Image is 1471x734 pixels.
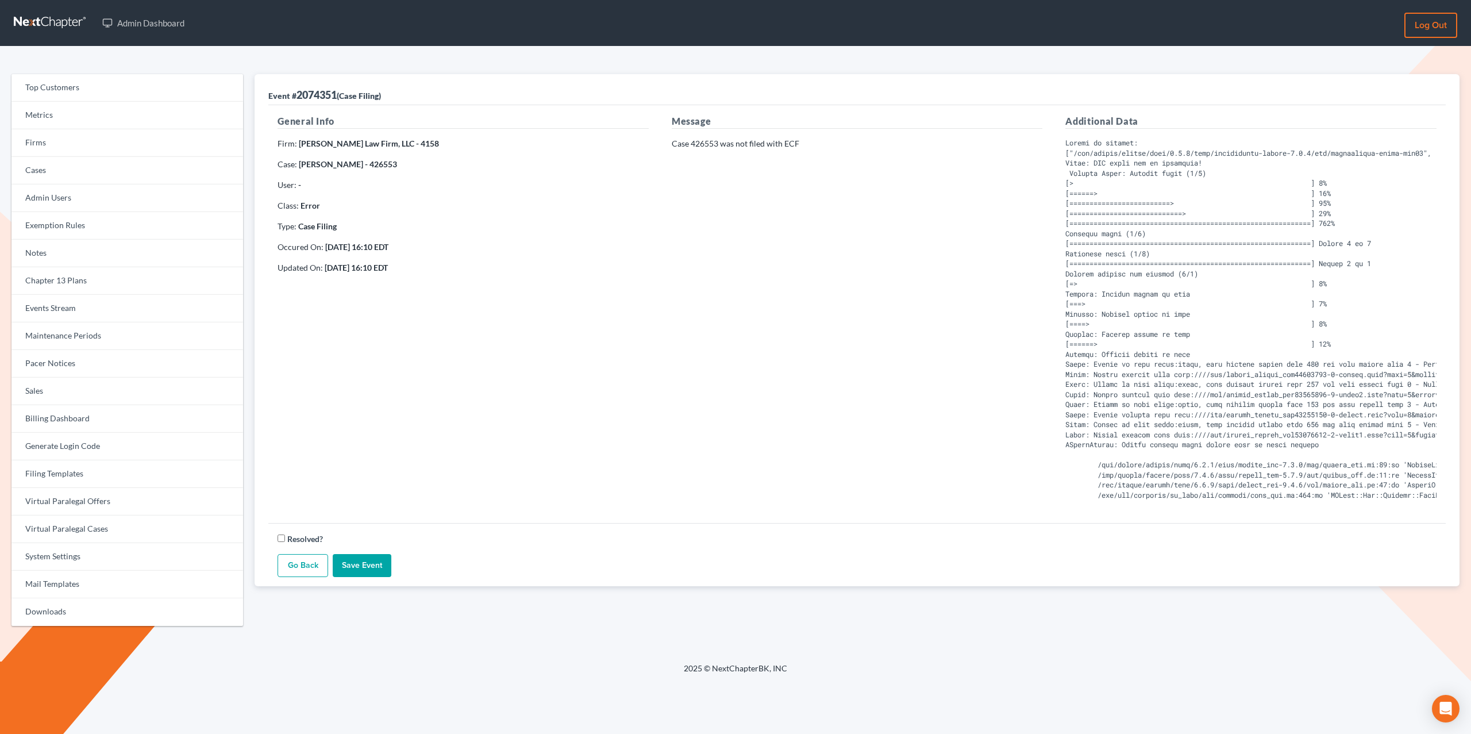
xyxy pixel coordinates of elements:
[11,212,243,240] a: Exemption Rules
[298,180,301,190] strong: -
[278,159,297,169] span: Case:
[11,185,243,212] a: Admin Users
[333,554,391,577] input: Save Event
[278,554,328,577] a: Go Back
[11,157,243,185] a: Cases
[268,88,381,102] div: 2074351
[408,663,1063,683] div: 2025 © NextChapterBK, INC
[11,350,243,378] a: Pacer Notices
[299,139,439,148] strong: [PERSON_NAME] Law Firm, LLC - 4158
[11,378,243,405] a: Sales
[278,221,296,231] span: Type:
[337,91,381,101] span: (Case Filing)
[11,74,243,102] a: Top Customers
[672,138,1043,149] p: Case 426553 was not filed with ECF
[1065,114,1437,129] h5: Additional Data
[97,13,190,33] a: Admin Dashboard
[278,201,299,210] span: Class:
[1432,695,1460,723] div: Open Intercom Messenger
[278,242,324,252] span: Occured On:
[1065,138,1437,500] pre: Loremi do sitamet: ["/con/adipis/elitse/doei/0.5.8/temp/incididuntu-labore-7.0.4/etd/magnaaliqua-...
[11,267,243,295] a: Chapter 13 Plans
[278,139,297,148] span: Firm:
[11,129,243,157] a: Firms
[11,295,243,322] a: Events Stream
[11,488,243,516] a: Virtual Paralegal Offers
[11,405,243,433] a: Billing Dashboard
[278,180,296,190] span: User:
[299,159,397,169] strong: [PERSON_NAME] - 426553
[1404,13,1457,38] a: Log out
[287,533,323,545] label: Resolved?
[11,598,243,626] a: Downloads
[325,263,388,272] strong: [DATE] 16:10 EDT
[268,91,296,101] span: Event #
[301,201,320,210] strong: Error
[11,460,243,488] a: Filing Templates
[11,516,243,543] a: Virtual Paralegal Cases
[325,242,388,252] strong: [DATE] 16:10 EDT
[298,221,337,231] strong: Case Filing
[11,543,243,571] a: System Settings
[11,102,243,129] a: Metrics
[672,114,1043,129] h5: Message
[11,571,243,598] a: Mail Templates
[278,263,323,272] span: Updated On:
[11,240,243,267] a: Notes
[278,114,649,129] h5: General Info
[11,322,243,350] a: Maintenance Periods
[11,433,243,460] a: Generate Login Code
